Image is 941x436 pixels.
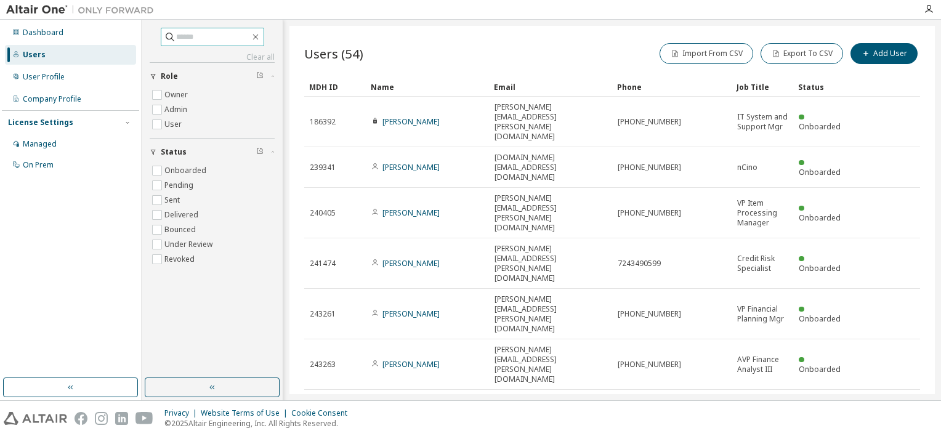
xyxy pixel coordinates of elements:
span: Status [161,147,187,157]
a: [PERSON_NAME] [382,208,440,218]
span: [PERSON_NAME][EMAIL_ADDRESS][PERSON_NAME][DOMAIN_NAME] [495,244,607,283]
label: Admin [164,102,190,117]
span: [PHONE_NUMBER] [618,117,681,127]
div: MDH ID [309,77,361,97]
span: Clear filter [256,71,264,81]
a: [PERSON_NAME] [382,116,440,127]
div: Phone [617,77,727,97]
div: Job Title [737,77,788,97]
div: On Prem [23,160,54,170]
img: Altair One [6,4,160,16]
span: [PHONE_NUMBER] [618,309,681,319]
a: Clear all [150,52,275,62]
a: [PERSON_NAME] [382,309,440,319]
span: 243263 [310,360,336,369]
div: Email [494,77,607,97]
div: Company Profile [23,94,81,104]
span: Role [161,71,178,81]
button: Status [150,139,275,166]
span: Onboarded [799,364,841,374]
span: Onboarded [799,121,841,132]
span: nCino [737,163,757,172]
span: Clear filter [256,147,264,157]
span: Credit Risk Specialist [737,254,788,273]
label: User [164,117,184,132]
span: Onboarded [799,263,841,273]
span: [PERSON_NAME][EMAIL_ADDRESS][PERSON_NAME][DOMAIN_NAME] [495,294,607,334]
span: [PERSON_NAME][EMAIL_ADDRESS][PERSON_NAME][DOMAIN_NAME] [495,102,607,142]
span: [PHONE_NUMBER] [618,360,681,369]
span: [PERSON_NAME][EMAIL_ADDRESS][PERSON_NAME][DOMAIN_NAME] [495,193,607,233]
label: Pending [164,178,196,193]
label: Delivered [164,208,201,222]
label: Under Review [164,237,215,252]
span: 241474 [310,259,336,268]
span: Onboarded [799,212,841,223]
span: VP Financial Planning Mgr [737,304,788,324]
span: 240405 [310,208,336,218]
div: License Settings [8,118,73,127]
label: Revoked [164,252,197,267]
div: Privacy [164,408,201,418]
span: 239341 [310,163,336,172]
a: [PERSON_NAME] [382,359,440,369]
span: [PERSON_NAME][EMAIL_ADDRESS][PERSON_NAME][DOMAIN_NAME] [495,345,607,384]
img: instagram.svg [95,412,108,425]
button: Add User [850,43,918,64]
span: VP Item Processing Manager [737,198,788,228]
div: Users [23,50,46,60]
div: Website Terms of Use [201,408,291,418]
label: Sent [164,193,182,208]
div: Status [798,77,850,97]
label: Bounced [164,222,198,237]
a: [PERSON_NAME] [382,162,440,172]
img: altair_logo.svg [4,412,67,425]
span: IT System and Support Mgr [737,112,788,132]
a: [PERSON_NAME] [382,258,440,268]
button: Export To CSV [761,43,843,64]
div: User Profile [23,72,65,82]
span: [DOMAIN_NAME][EMAIL_ADDRESS][DOMAIN_NAME] [495,153,607,182]
div: Managed [23,139,57,149]
span: 7243490599 [618,259,661,268]
div: Name [371,77,484,97]
span: AVP Finance Analyst III [737,355,788,374]
div: Dashboard [23,28,63,38]
div: Cookie Consent [291,408,355,418]
p: © 2025 Altair Engineering, Inc. All Rights Reserved. [164,418,355,429]
span: Onboarded [799,313,841,324]
label: Onboarded [164,163,209,178]
label: Owner [164,87,190,102]
img: linkedin.svg [115,412,128,425]
button: Import From CSV [660,43,753,64]
span: 243261 [310,309,336,319]
span: [PHONE_NUMBER] [618,163,681,172]
button: Role [150,63,275,90]
span: Onboarded [799,167,841,177]
img: facebook.svg [75,412,87,425]
span: 186392 [310,117,336,127]
span: [PHONE_NUMBER] [618,208,681,218]
img: youtube.svg [135,412,153,425]
span: Users (54) [304,45,363,62]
